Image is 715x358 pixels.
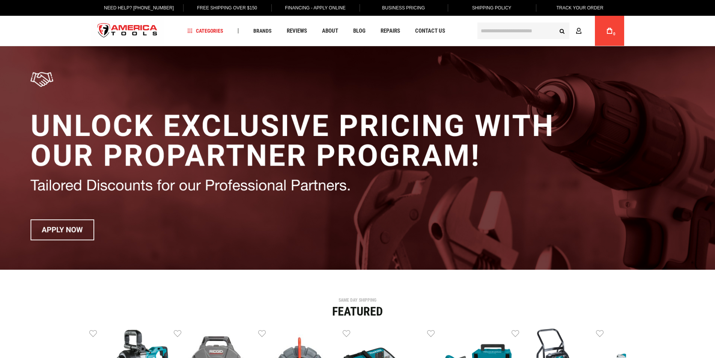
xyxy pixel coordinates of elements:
[187,28,223,33] span: Categories
[91,17,164,45] a: store logo
[412,26,449,36] a: Contact Us
[319,26,342,36] a: About
[253,28,272,33] span: Brands
[283,26,310,36] a: Reviews
[250,26,275,36] a: Brands
[613,32,616,36] span: 0
[91,17,164,45] img: America Tools
[89,305,626,317] div: Featured
[381,28,400,34] span: Repairs
[353,28,366,34] span: Blog
[184,26,227,36] a: Categories
[555,24,569,38] button: Search
[287,28,307,34] span: Reviews
[322,28,338,34] span: About
[415,28,445,34] span: Contact Us
[350,26,369,36] a: Blog
[377,26,403,36] a: Repairs
[89,298,626,302] div: SAME DAY SHIPPING
[472,5,512,11] span: Shipping Policy
[602,16,617,46] a: 0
